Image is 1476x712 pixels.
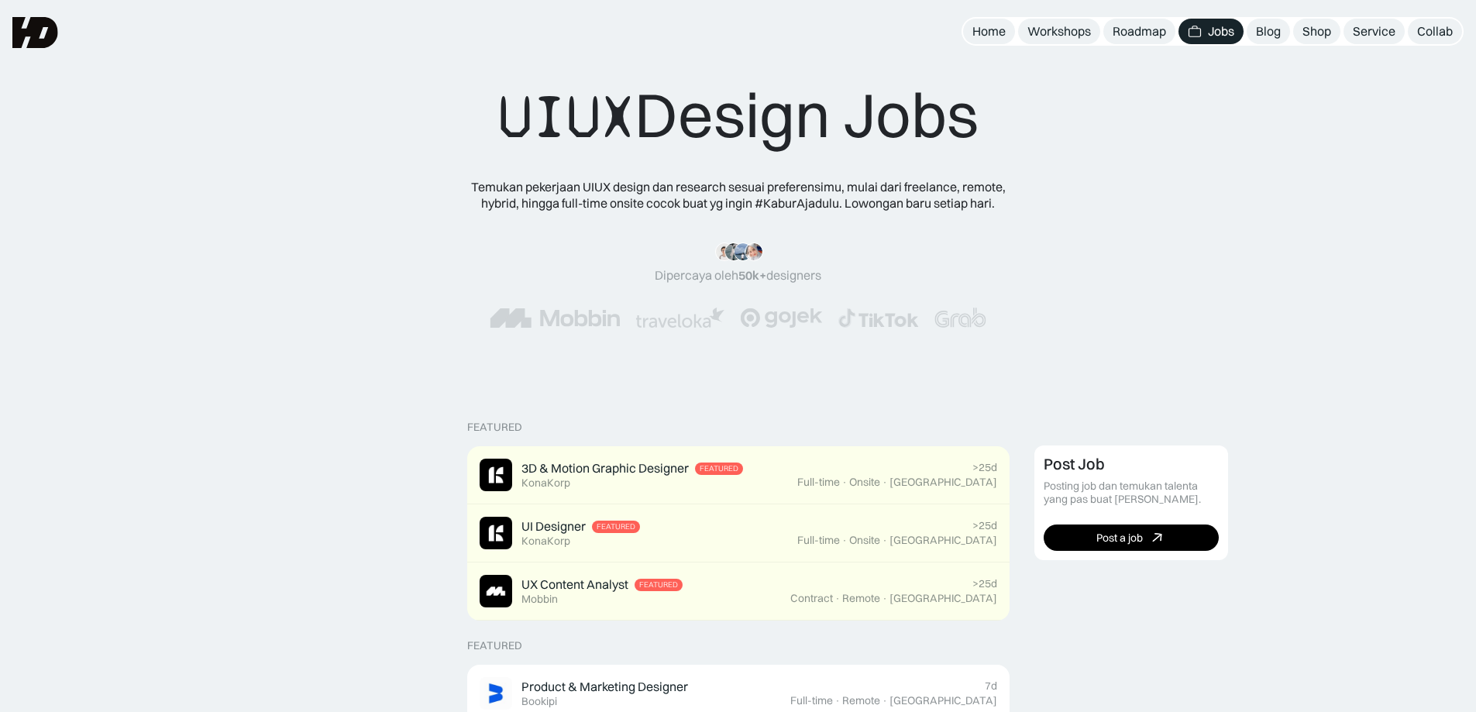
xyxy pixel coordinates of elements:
div: KonaKorp [521,476,570,490]
div: UX Content Analyst [521,576,628,593]
a: Roadmap [1103,19,1175,44]
div: >25d [972,519,997,532]
div: Mobbin [521,593,558,606]
div: 3D & Motion Graphic Designer [521,460,689,476]
a: Home [963,19,1015,44]
div: Featured [700,464,738,473]
span: UIUX [498,80,635,154]
img: Job Image [480,459,512,491]
div: Featured [467,639,522,652]
div: · [841,534,848,547]
div: · [841,476,848,489]
div: Collab [1417,23,1453,40]
div: Full-time [797,534,840,547]
div: Featured [639,580,678,590]
a: Service [1344,19,1405,44]
div: Posting job dan temukan talenta yang pas buat [PERSON_NAME]. [1044,480,1219,506]
div: Remote [842,694,880,707]
div: [GEOGRAPHIC_DATA] [889,476,997,489]
div: UI Designer [521,518,586,535]
div: Bookipi [521,695,557,708]
img: Job Image [480,677,512,710]
div: Blog [1256,23,1281,40]
a: Workshops [1018,19,1100,44]
div: · [882,534,888,547]
div: Service [1353,23,1395,40]
div: · [882,592,888,605]
div: Shop [1302,23,1331,40]
div: Remote [842,592,880,605]
div: Onsite [849,534,880,547]
div: Home [972,23,1006,40]
div: Product & Marketing Designer [521,679,688,695]
div: >25d [972,461,997,474]
img: Job Image [480,517,512,549]
a: Job Image3D & Motion Graphic DesignerFeaturedKonaKorp>25dFull-time·Onsite·[GEOGRAPHIC_DATA] [467,446,1010,504]
div: 7d [985,679,997,693]
img: Job Image [480,575,512,607]
div: Featured [467,421,522,434]
a: Shop [1293,19,1340,44]
a: Job ImageUI DesignerFeaturedKonaKorp>25dFull-time·Onsite·[GEOGRAPHIC_DATA] [467,504,1010,562]
div: · [882,694,888,707]
a: Job ImageUX Content AnalystFeaturedMobbin>25dContract·Remote·[GEOGRAPHIC_DATA] [467,562,1010,621]
div: >25d [972,577,997,590]
div: · [882,476,888,489]
div: Dipercaya oleh designers [655,267,821,284]
div: Roadmap [1113,23,1166,40]
div: KonaKorp [521,535,570,548]
a: Collab [1408,19,1462,44]
div: Post Job [1044,455,1105,473]
div: · [834,592,841,605]
div: Full-time [790,694,833,707]
div: [GEOGRAPHIC_DATA] [889,592,997,605]
div: Onsite [849,476,880,489]
a: Blog [1247,19,1290,44]
div: · [834,694,841,707]
div: Design Jobs [498,77,979,154]
div: Contract [790,592,833,605]
div: [GEOGRAPHIC_DATA] [889,694,997,707]
div: Featured [597,522,635,531]
div: Jobs [1208,23,1234,40]
div: [GEOGRAPHIC_DATA] [889,534,997,547]
span: 50k+ [738,267,766,283]
a: Jobs [1178,19,1244,44]
div: Temukan pekerjaan UIUX design dan research sesuai preferensimu, mulai dari freelance, remote, hyb... [459,179,1017,212]
div: Full-time [797,476,840,489]
a: Post a job [1044,525,1219,551]
div: Post a job [1096,531,1143,545]
div: Workshops [1027,23,1091,40]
